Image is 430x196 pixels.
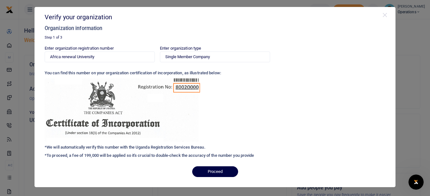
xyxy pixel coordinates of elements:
h5: Organization information [45,25,382,32]
button: Proceed [192,166,238,177]
label: Enter organization registration number [45,45,114,52]
h6: *We will automatically verify this number with the Uganda Registration Services Bureau. [45,145,385,150]
h6: You can find this number on your organization certification of incorporation, as illustrated below: [45,70,385,76]
small: Step 1 of 3 [45,35,62,40]
label: Enter organization type [160,45,201,52]
img: certificate%20of%20incorp%20ug.png [45,78,202,142]
iframe: Intercom live chat [408,175,424,190]
button: Close [382,12,388,18]
p: Verify your organization [45,12,382,22]
h6: *To proceed, a fee of 199,000 will be applied so it's crucial to double-check the accuracy of the... [45,153,385,158]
